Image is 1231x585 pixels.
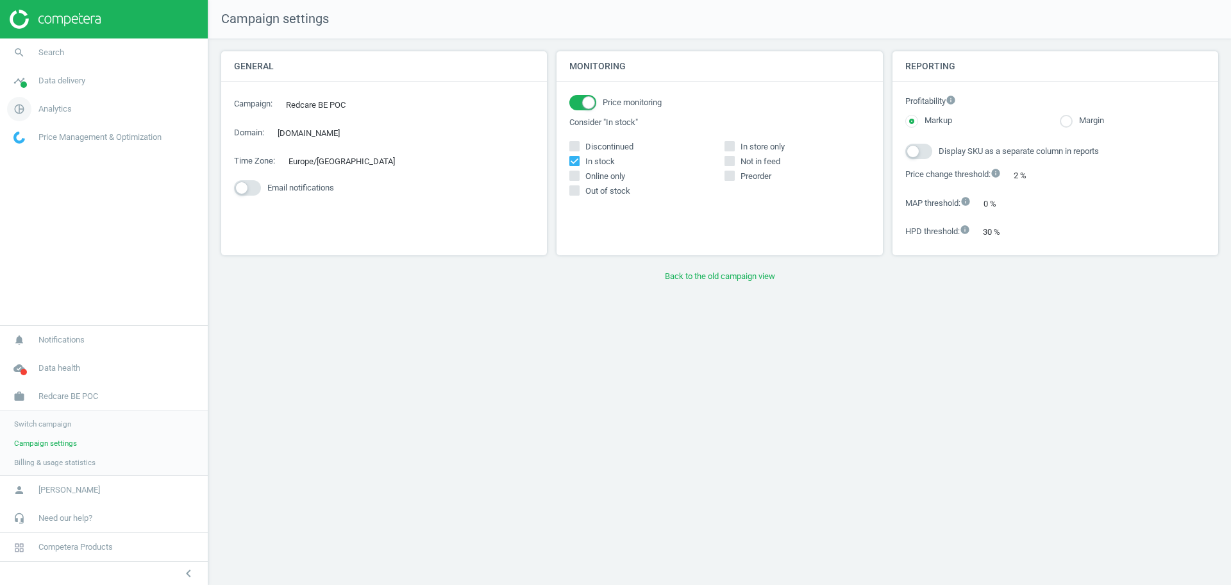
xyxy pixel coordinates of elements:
[38,484,100,496] span: [PERSON_NAME]
[38,513,92,524] span: Need our help?
[234,155,275,167] label: Time Zone :
[583,171,628,182] span: Online only
[7,356,31,380] i: cloud_done
[221,265,1218,288] button: Back to the old campaign view
[976,222,1021,242] div: 30 %
[221,51,547,81] h4: General
[281,151,415,171] div: Europe/[GEOGRAPHIC_DATA]
[38,541,113,553] span: Competera Products
[603,97,662,108] span: Price monitoring
[946,95,956,105] i: info
[569,117,869,128] label: Consider "In stock"
[14,419,71,429] span: Switch campaign
[960,225,970,235] i: info
[7,384,31,409] i: work
[271,123,360,143] div: [DOMAIN_NAME]
[38,362,80,374] span: Data health
[38,75,85,87] span: Data delivery
[7,40,31,65] i: search
[939,146,1099,157] span: Display SKU as a separate column in reports
[1007,165,1047,185] div: 2 %
[38,334,85,346] span: Notifications
[172,565,205,582] button: chevron_left
[977,194,1017,214] div: 0 %
[991,168,1001,178] i: info
[905,95,1205,108] label: Profitability
[7,69,31,93] i: timeline
[38,103,72,115] span: Analytics
[583,141,636,153] span: Discontinued
[234,127,264,139] label: Domain :
[181,566,196,581] i: chevron_left
[7,506,31,530] i: headset_mic
[38,391,98,402] span: Redcare BE POC
[13,131,25,144] img: wGWNvw8QSZomAAAAABJRU5ErkJggg==
[14,457,96,468] span: Billing & usage statistics
[234,98,272,110] label: Campaign :
[38,131,162,143] span: Price Management & Optimization
[267,182,334,194] span: Email notifications
[279,95,365,115] div: Redcare BE POC
[738,171,774,182] span: Preorder
[905,168,1001,182] label: Price change threshold :
[7,97,31,121] i: pie_chart_outlined
[7,328,31,352] i: notifications
[738,156,783,167] span: Not in feed
[38,47,64,58] span: Search
[557,51,882,81] h4: Monitoring
[583,185,633,197] span: Out of stock
[14,438,77,448] span: Campaign settings
[583,156,617,167] span: In stock
[905,225,970,238] label: HPD threshold :
[960,196,971,207] i: info
[892,51,1218,81] h4: Reporting
[918,115,952,127] label: Markup
[905,196,971,210] label: MAP threshold :
[208,10,329,28] span: Campaign settings
[738,141,787,153] span: In store only
[1073,115,1104,127] label: Margin
[10,10,101,29] img: ajHJNr6hYgQAAAAASUVORK5CYII=
[7,478,31,502] i: person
